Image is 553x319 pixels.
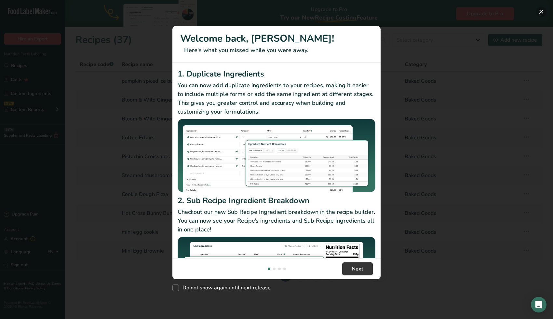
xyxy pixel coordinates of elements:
img: Sub Recipe Ingredient Breakdown [178,237,375,311]
button: Next [342,262,373,275]
p: You can now add duplicate ingredients to your recipes, making it easier to include multiple forms... [178,81,375,116]
h2: 1. Duplicate Ingredients [178,68,375,80]
p: Here's what you missed while you were away. [180,46,373,55]
img: Duplicate Ingredients [178,119,375,193]
p: Checkout our new Sub Recipe Ingredient breakdown in the recipe builder. You can now see your Reci... [178,208,375,234]
div: Open Intercom Messenger [531,297,546,312]
h2: 2. Sub Recipe Ingredient Breakdown [178,195,375,206]
span: Next [352,265,363,273]
span: Do not show again until next release [179,284,271,291]
h1: Welcome back, [PERSON_NAME]! [180,31,373,46]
